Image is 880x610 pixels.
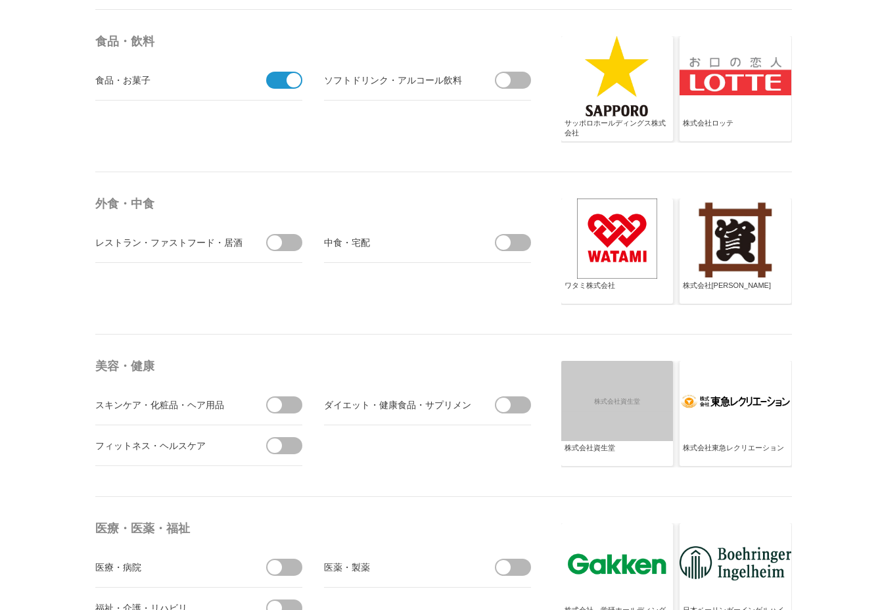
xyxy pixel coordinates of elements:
div: フィットネス・ヘルスケア [95,437,243,454]
div: ダイエット・健康食品・サプリメント [324,396,472,413]
div: 医療・病院 [95,559,243,575]
div: ワタミ株式会社 [565,281,670,302]
h4: 医療・医薬・福祉 [95,517,536,540]
div: 医薬・製薬 [324,559,472,575]
h4: 食品・飲料 [95,30,536,53]
div: 株式会社東急レクリエーション [683,443,788,464]
div: 株式会社ロッテ [683,118,788,139]
div: ソフトドリンク・アルコール飲料 [324,72,472,88]
h4: 外食・中食 [95,192,536,216]
div: 中食・宅配 [324,234,472,250]
div: サッポロホールディングス株式会社 [565,118,670,139]
div: 株式会社資生堂 [565,443,670,464]
div: 食品・お菓子 [95,72,243,88]
div: スキンケア・化粧品・ヘア用品 [95,396,243,413]
span: 株式会社資生堂 [559,390,674,412]
div: 株式会社[PERSON_NAME] [683,281,788,302]
h4: 美容・健康 [95,354,536,378]
div: レストラン・ファストフード・居酒屋 [95,234,243,250]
